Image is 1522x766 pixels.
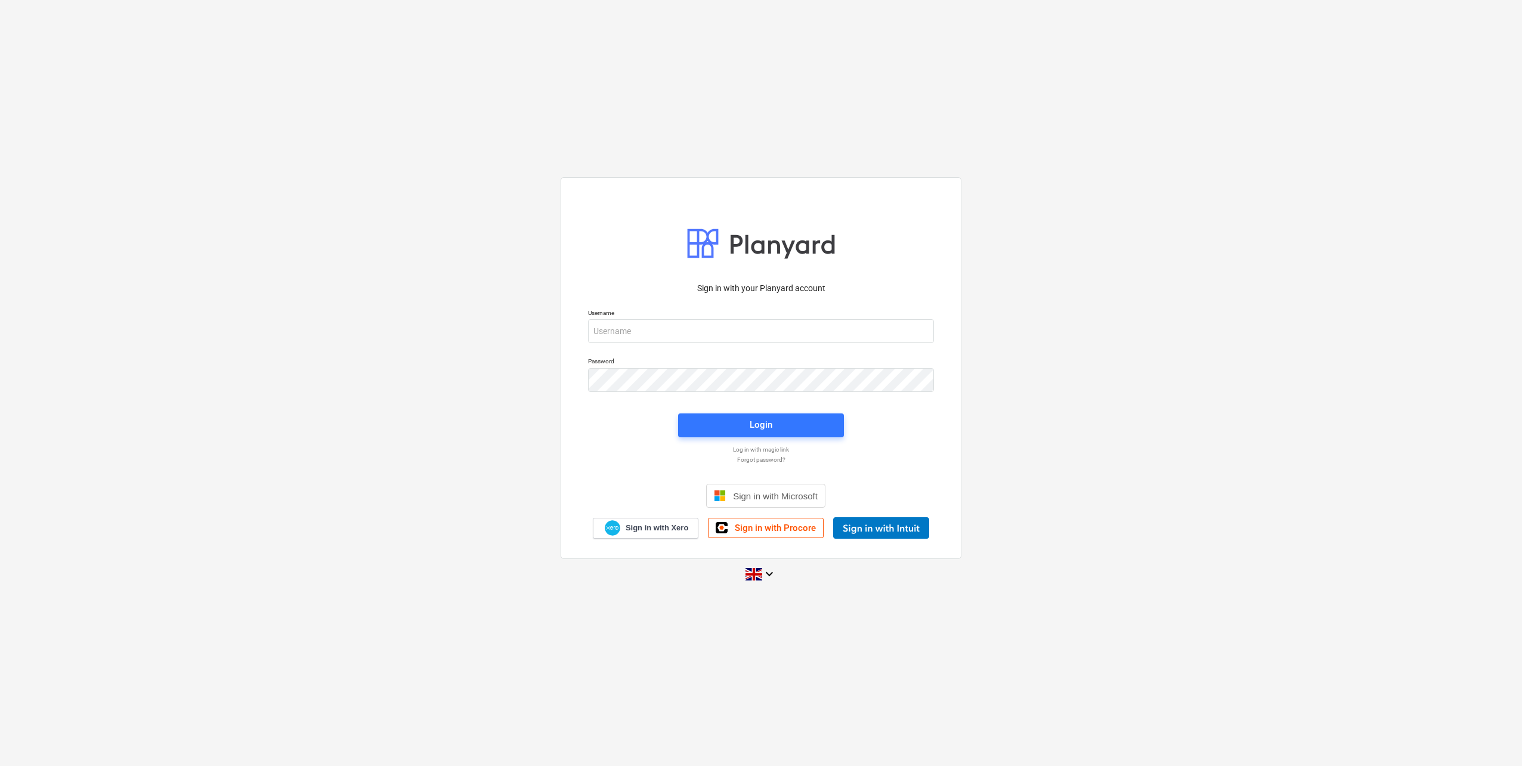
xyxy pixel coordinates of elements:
button: Login [678,413,844,437]
div: Login [750,417,772,433]
p: Username [588,309,934,319]
img: Microsoft logo [714,490,726,502]
a: Log in with magic link [582,446,940,453]
i: keyboard_arrow_down [762,567,777,581]
p: Password [588,357,934,367]
span: Sign in with Xero [626,523,688,533]
a: Forgot password? [582,456,940,464]
p: Sign in with your Planyard account [588,282,934,295]
a: Sign in with Procore [708,518,824,538]
span: Sign in with Procore [735,523,816,533]
a: Sign in with Xero [593,518,699,539]
span: Sign in with Microsoft [733,491,818,501]
img: Xero logo [605,520,620,536]
input: Username [588,319,934,343]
